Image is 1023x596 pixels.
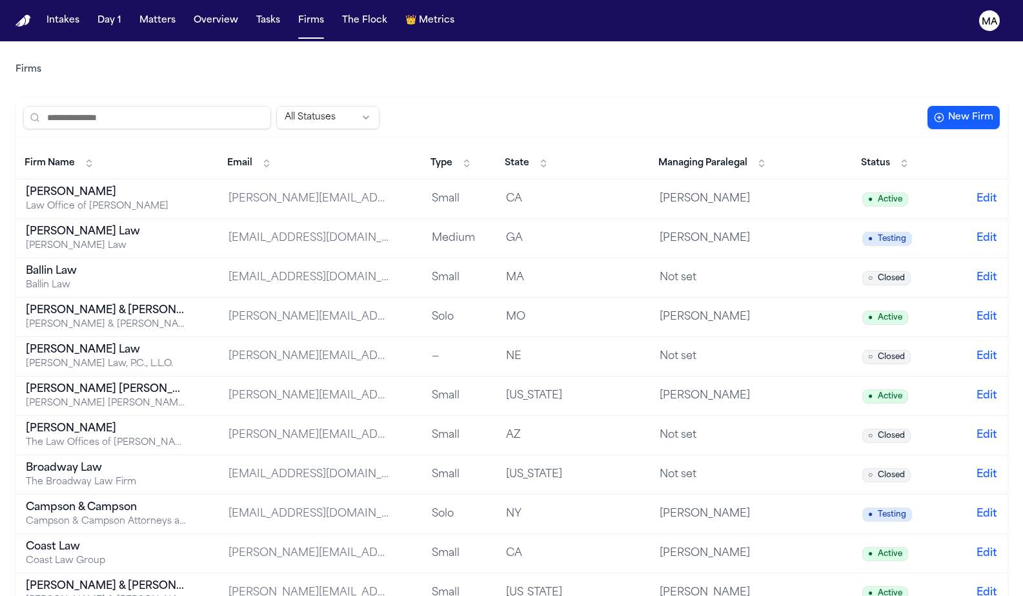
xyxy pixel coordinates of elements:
[862,429,911,443] span: Closed
[26,358,187,371] div: [PERSON_NAME] Law, P.C., L.L.O.
[660,427,821,443] div: Not set
[660,546,821,561] div: [PERSON_NAME]
[977,388,997,404] button: Edit
[228,388,390,404] div: [PERSON_NAME][EMAIL_ADDRESS][PERSON_NAME][DOMAIN_NAME]
[432,270,486,285] div: Small
[977,349,997,364] button: Edit
[228,349,390,364] div: [PERSON_NAME][EMAIL_ADDRESS][PERSON_NAME][DOMAIN_NAME]
[982,17,998,26] text: MA
[506,546,638,561] div: CA
[432,191,486,207] div: Small
[862,232,912,246] span: Testing
[26,303,187,318] div: [PERSON_NAME] & [PERSON_NAME]
[221,153,278,174] button: Email
[26,318,187,331] div: [PERSON_NAME] & [PERSON_NAME] [US_STATE] Car Accident Lawyers
[188,9,243,32] button: Overview
[506,349,638,364] div: NE
[26,555,187,568] div: Coast Law Group
[26,500,187,515] div: Campson & Campson
[26,579,187,594] div: [PERSON_NAME] & [PERSON_NAME]
[658,157,747,170] span: Managing Paralegal
[506,270,638,285] div: MA
[862,192,908,207] span: Active
[227,157,252,170] span: Email
[26,263,187,279] div: Ballin Law
[977,506,997,522] button: Edit
[868,273,873,283] span: ○
[134,9,181,32] button: Matters
[660,388,821,404] div: [PERSON_NAME]
[977,546,997,561] button: Edit
[506,506,638,522] div: NY
[977,191,997,207] button: Edit
[862,311,908,325] span: Active
[424,153,478,174] button: Type
[660,191,821,207] div: [PERSON_NAME]
[41,9,85,32] button: Intakes
[432,309,486,325] div: Solo
[92,9,127,32] a: Day 1
[506,467,638,482] div: [US_STATE]
[26,279,187,292] div: Ballin Law
[660,270,821,285] div: Not set
[26,200,187,213] div: Law Office of [PERSON_NAME]
[228,309,390,325] div: [PERSON_NAME][EMAIL_ADDRESS][DOMAIN_NAME]
[26,515,187,528] div: Campson & Campson Attorneys at Law
[868,431,873,441] span: ○
[660,349,821,364] div: Not set
[228,506,390,522] div: [EMAIL_ADDRESS][DOMAIN_NAME]
[25,157,75,170] span: Firm Name
[26,460,187,476] div: Broadway Law
[432,506,486,522] div: Solo
[660,467,821,482] div: Not set
[855,153,916,174] button: Status
[868,470,873,480] span: ○
[862,468,911,482] span: Closed
[337,9,392,32] a: The Flock
[868,352,873,362] span: ○
[400,9,460,32] button: crownMetrics
[26,539,187,555] div: Coast Law
[977,231,997,246] button: Edit
[15,15,31,27] img: Finch Logo
[15,15,31,27] a: Home
[432,388,486,404] div: Small
[251,9,285,32] button: Tasks
[15,63,41,76] nav: Breadcrumb
[868,391,873,402] span: ●
[228,467,390,482] div: [EMAIL_ADDRESS][DOMAIN_NAME]
[868,313,873,323] span: ●
[15,63,41,76] a: Firms
[26,185,187,200] div: [PERSON_NAME]
[432,427,486,443] div: Small
[506,191,638,207] div: CA
[26,240,187,252] div: [PERSON_NAME] Law
[228,270,390,285] div: [EMAIL_ADDRESS][DOMAIN_NAME]
[652,153,773,174] button: Managing Paralegal
[862,547,908,561] span: Active
[660,231,821,246] div: [PERSON_NAME]
[26,476,187,489] div: The Broadway Law Firm
[861,157,890,170] span: Status
[862,389,908,404] span: Active
[293,9,329,32] button: Firms
[505,157,529,170] span: State
[977,270,997,285] button: Edit
[419,14,454,27] span: Metrics
[26,224,187,240] div: [PERSON_NAME] Law
[26,342,187,358] div: [PERSON_NAME] Law
[868,509,873,520] span: ●
[660,506,821,522] div: [PERSON_NAME]
[506,309,638,325] div: MO
[228,546,390,561] div: [PERSON_NAME][EMAIL_ADDRESS][DOMAIN_NAME]
[862,350,911,364] span: Closed
[430,157,452,170] span: Type
[18,153,101,174] button: Firm Name
[228,427,390,443] div: [PERSON_NAME][EMAIL_ADDRESS][DOMAIN_NAME]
